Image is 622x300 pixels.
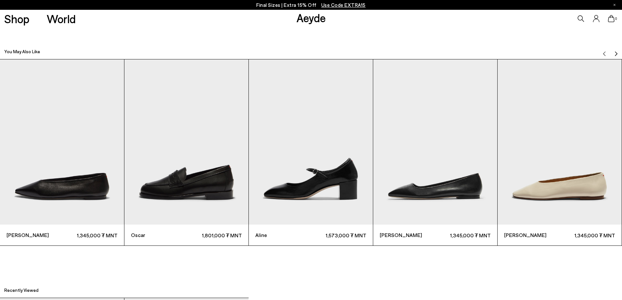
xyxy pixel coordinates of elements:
[131,231,186,239] span: Oscar
[373,59,497,225] img: Ida Leather Square-Toe Flats
[321,2,366,8] span: Navigate to /collections/ss25-final-sizes
[62,231,118,239] span: 1,345,000 ₮ MNT
[608,15,614,22] a: 0
[4,48,40,55] h2: You May Also Like
[498,59,622,245] a: [PERSON_NAME] 1,345,000 ₮ MNT
[504,231,560,239] span: [PERSON_NAME]
[4,287,39,293] h2: Recently Viewed
[249,59,373,246] div: 3 / 6
[614,17,618,21] span: 0
[498,59,622,225] img: Kirsten Ballet Flats
[296,11,326,24] a: Aeyde
[373,59,498,246] div: 4 / 6
[560,231,615,239] span: 1,345,000 ₮ MNT
[255,231,311,239] span: Aline
[256,1,366,9] p: Final Sizes | Extra 15% Off
[614,51,619,56] img: svg%3E
[4,13,29,24] a: Shop
[249,59,373,245] a: Aline 1,573,000 ₮ MNT
[435,231,491,239] span: 1,345,000 ₮ MNT
[311,231,366,239] span: 1,573,000 ₮ MNT
[7,231,62,239] span: [PERSON_NAME]
[602,51,607,56] img: svg%3E
[373,59,497,245] a: [PERSON_NAME] 1,345,000 ₮ MNT
[124,59,248,225] img: Oscar Leather Loafers
[124,59,248,245] a: Oscar 1,801,000 ₮ MNT
[47,13,76,24] a: World
[249,59,373,225] img: Aline Leather Mary-Jane Pumps
[602,47,607,56] button: Previous slide
[380,231,435,239] span: [PERSON_NAME]
[186,231,242,239] span: 1,801,000 ₮ MNT
[498,59,622,246] div: 5 / 6
[614,47,619,56] button: Next slide
[124,59,249,246] div: 2 / 6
